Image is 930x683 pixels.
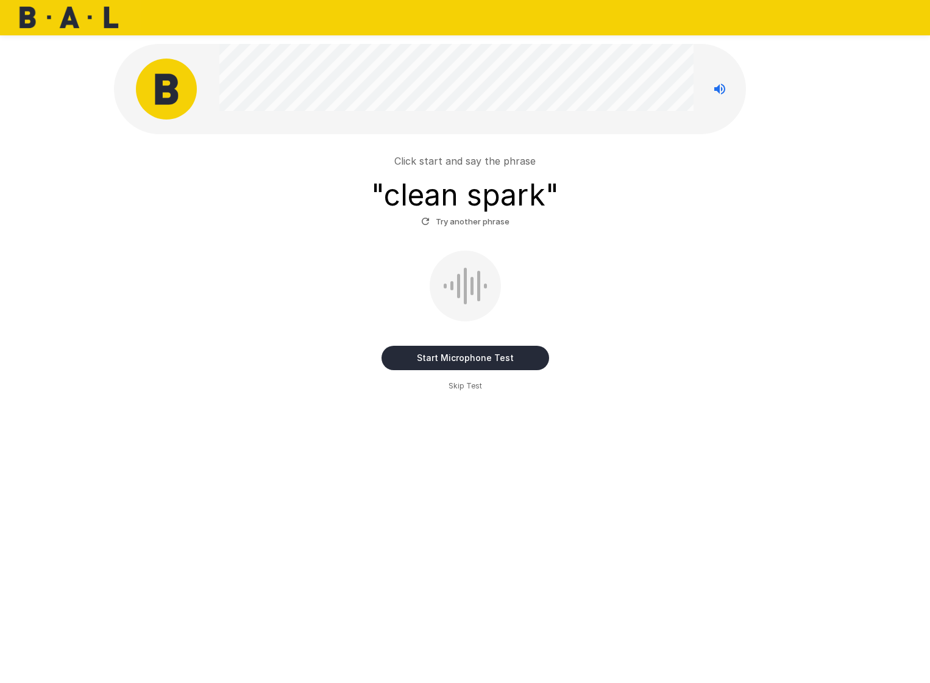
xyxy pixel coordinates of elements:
[708,77,732,101] button: Stop reading questions aloud
[449,380,482,392] span: Skip Test
[136,59,197,120] img: bal_avatar.png
[394,154,536,168] p: Click start and say the phrase
[382,346,549,370] button: Start Microphone Test
[418,212,513,231] button: Try another phrase
[371,178,559,212] h3: " clean spark "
